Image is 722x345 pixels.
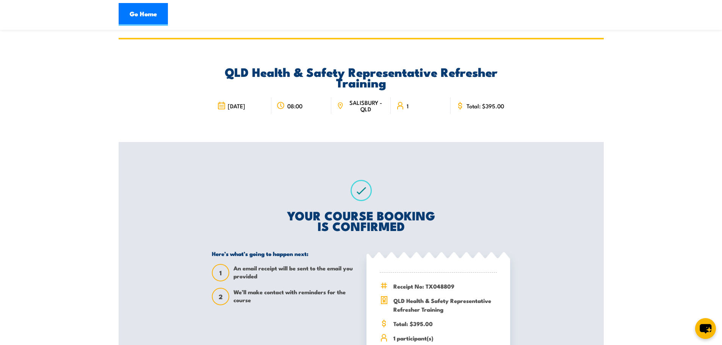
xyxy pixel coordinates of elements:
button: chat-button [695,318,716,339]
span: [DATE] [228,103,245,109]
span: 08:00 [287,103,302,109]
h5: Here’s what’s going to happen next: [212,250,356,257]
span: Total: $395.00 [467,103,504,109]
h2: YOUR COURSE BOOKING IS CONFIRMED [212,210,510,231]
span: Total: $395.00 [393,319,497,328]
span: Receipt No: TX048809 [393,282,497,290]
span: 1 [213,269,229,277]
span: An email receipt will be sent to the email you provided [233,264,356,281]
h2: QLD Health & Safety Representative Refresher Training [212,66,510,87]
span: QLD Health & Safety Representative Refresher Training [393,296,497,314]
span: 2 [213,293,229,301]
span: 1 participant(s) [393,334,497,342]
span: 1 [407,103,409,109]
span: SALISBURY - QLD [346,99,385,112]
span: We’ll make contact with reminders for the course [233,288,356,305]
a: Go Home [119,3,168,26]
